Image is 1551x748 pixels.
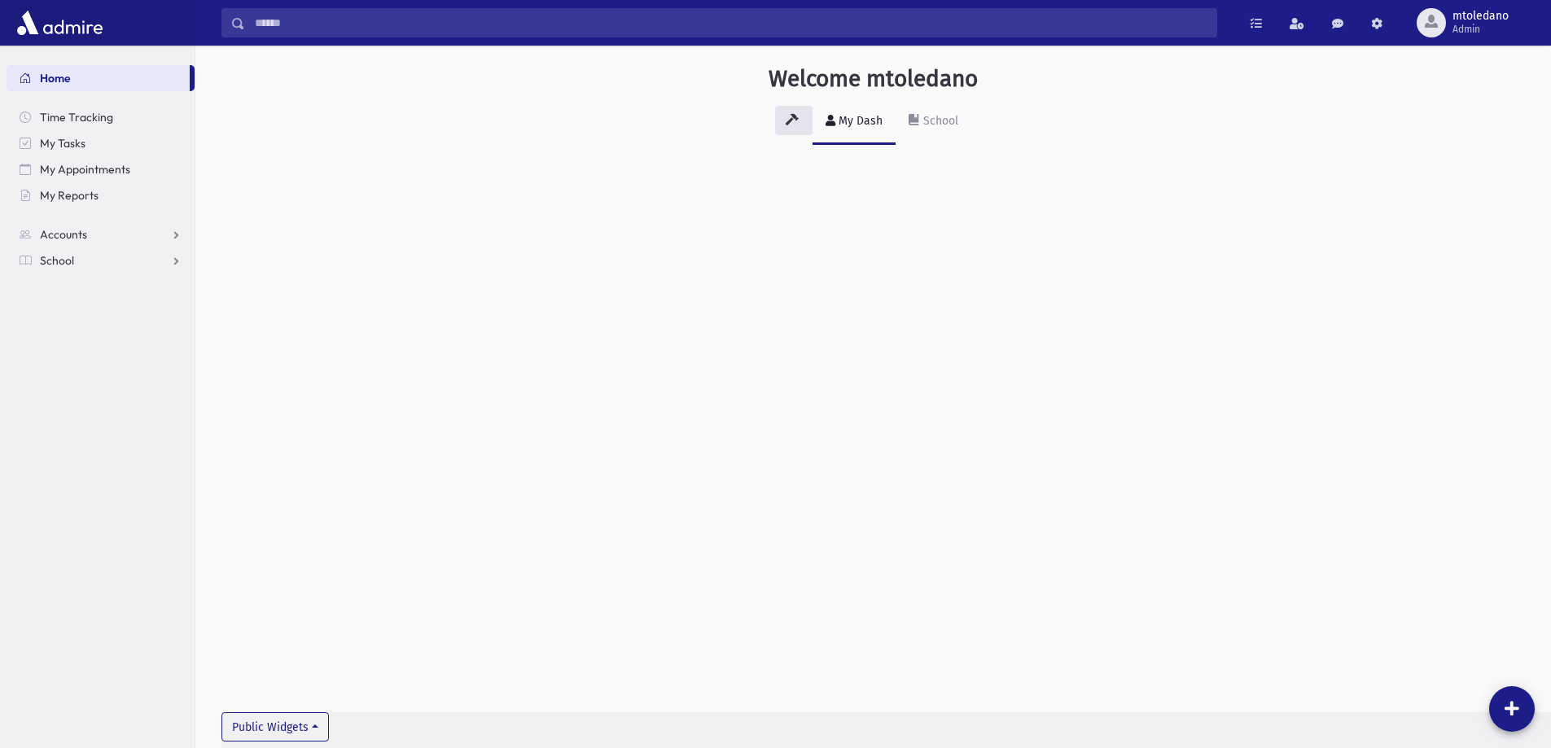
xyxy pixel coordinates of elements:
[7,221,195,247] a: Accounts
[896,99,971,145] a: School
[7,130,195,156] a: My Tasks
[769,65,978,93] h3: Welcome mtoledano
[13,7,107,39] img: AdmirePro
[7,156,195,182] a: My Appointments
[40,71,71,85] span: Home
[245,8,1216,37] input: Search
[40,110,113,125] span: Time Tracking
[7,65,190,91] a: Home
[221,712,329,741] button: Public Widgets
[7,247,195,273] a: School
[7,104,195,130] a: Time Tracking
[40,188,99,203] span: My Reports
[1452,23,1509,36] span: Admin
[40,227,87,242] span: Accounts
[7,182,195,208] a: My Reports
[920,114,958,128] div: School
[40,136,85,151] span: My Tasks
[835,114,883,128] div: My Dash
[813,99,896,145] a: My Dash
[1452,10,1509,23] span: mtoledano
[40,253,74,268] span: School
[40,162,130,177] span: My Appointments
